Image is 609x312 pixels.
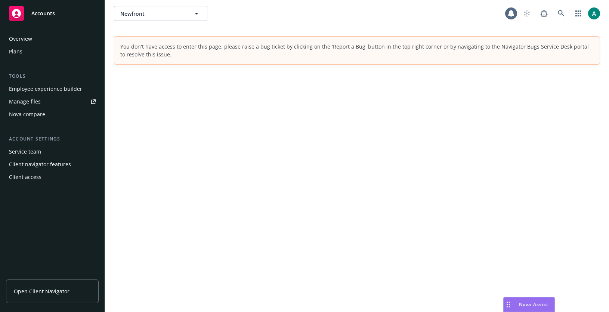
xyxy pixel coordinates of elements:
div: Overview [9,33,32,45]
span: Newfront [120,10,185,18]
div: Account settings [6,135,99,143]
div: Manage files [9,96,41,108]
div: Client navigator features [9,158,71,170]
button: Newfront [114,6,207,21]
div: Tools [6,72,99,80]
span: Nova Assist [519,301,548,308]
a: Search [554,6,569,21]
span: Open Client Navigator [14,287,69,295]
a: Client navigator features [6,158,99,170]
div: Drag to move [504,297,513,312]
span: Accounts [31,10,55,16]
a: Manage files [6,96,99,108]
a: Accounts [6,3,99,24]
div: Nova compare [9,108,45,120]
div: Client access [9,171,41,183]
a: Employee experience builder [6,83,99,95]
div: Service team [9,146,41,158]
a: Overview [6,33,99,45]
a: Nova compare [6,108,99,120]
a: Client access [6,171,99,183]
a: Report a Bug [537,6,551,21]
a: Start snowing [519,6,534,21]
button: Nova Assist [503,297,555,312]
a: Plans [6,46,99,58]
div: Plans [9,46,22,58]
a: Switch app [571,6,586,21]
div: You don't have access to enter this page. please raise a bug ticket by clicking on the 'Report a ... [120,43,594,58]
a: Service team [6,146,99,158]
div: Employee experience builder [9,83,82,95]
img: photo [588,7,600,19]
